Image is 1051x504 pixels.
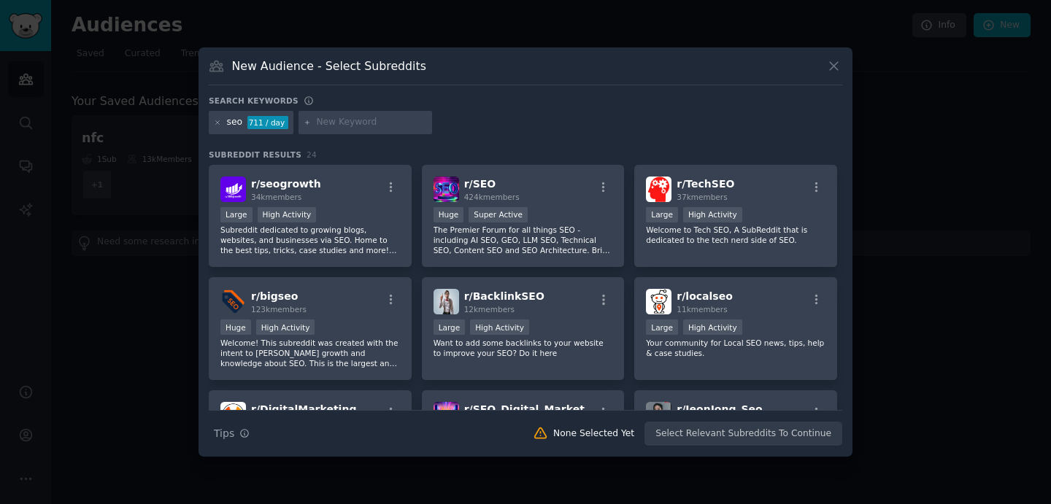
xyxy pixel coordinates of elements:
[316,116,427,129] input: New Keyword
[307,150,317,159] span: 24
[683,207,742,222] div: High Activity
[434,402,459,427] img: SEO_Digital_Marketing
[251,290,298,302] span: r/ bigseo
[464,403,603,415] span: r/ SEO_Digital_Marketing
[434,177,459,202] img: SEO
[251,403,356,415] span: r/ DigitalMarketing
[646,225,825,245] p: Welcome to Tech SEO, A SubReddit that is dedicated to the tech nerd side of SEO.
[677,403,762,415] span: r/ JeonJong_Seo
[646,289,671,314] img: localseo
[220,319,251,335] div: Huge
[646,177,671,202] img: TechSEO
[251,193,301,201] span: 34k members
[251,178,321,190] span: r/ seogrowth
[646,207,678,222] div: Large
[464,305,515,314] span: 12k members
[258,207,317,222] div: High Activity
[434,319,466,335] div: Large
[209,96,299,106] h3: Search keywords
[220,402,246,427] img: DigitalMarketing
[434,225,613,255] p: The Premier Forum for all things SEO - including AI SEO, GEO, LLM SEO, Technical SEO, Content SEO...
[247,116,288,129] div: 711 / day
[214,426,234,441] span: Tips
[434,207,464,222] div: Huge
[209,421,255,446] button: Tips
[434,289,459,314] img: BacklinkSEO
[227,116,242,129] div: seo
[646,338,825,358] p: Your community for Local SEO news, tips, help & case studies.
[646,319,678,335] div: Large
[646,402,671,427] img: JeonJong_Seo
[553,427,634,441] div: None Selected Yet
[470,319,529,335] div: High Activity
[677,178,734,190] span: r/ TechSEO
[677,305,727,314] span: 11k members
[464,193,520,201] span: 424k members
[256,319,315,335] div: High Activity
[677,290,732,302] span: r/ localseo
[464,178,496,190] span: r/ SEO
[220,207,253,222] div: Large
[220,289,246,314] img: bigseo
[220,177,246,202] img: seogrowth
[683,319,742,335] div: High Activity
[232,58,426,74] h3: New Audience - Select Subreddits
[220,225,400,255] p: Subreddit dedicated to growing blogs, websites, and businesses via SEO. Home to the best tips, tr...
[251,305,307,314] span: 123k members
[469,207,528,222] div: Super Active
[434,338,613,358] p: Want to add some backlinks to your website to improve your SEO? Do it here
[220,338,400,368] p: Welcome! This subreddit was created with the intent to [PERSON_NAME] growth and knowledge about S...
[677,193,727,201] span: 37k members
[464,290,544,302] span: r/ BacklinkSEO
[209,150,301,160] span: Subreddit Results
